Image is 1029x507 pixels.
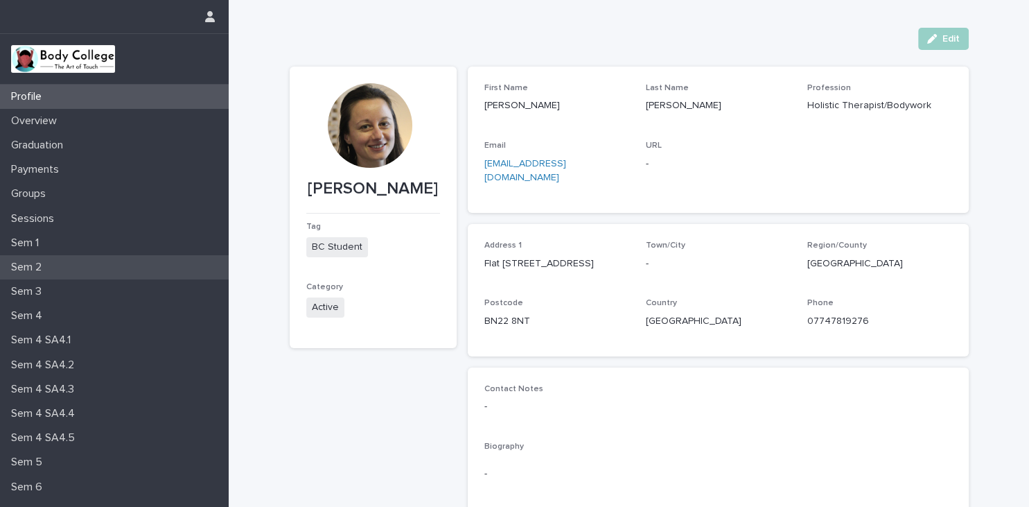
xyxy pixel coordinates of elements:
[484,98,629,113] p: [PERSON_NAME]
[6,383,85,396] p: Sem 4 SA4.3
[6,187,57,200] p: Groups
[306,223,321,231] span: Tag
[942,34,960,44] span: Edit
[918,28,969,50] button: Edit
[11,45,115,73] img: xvtzy2PTuGgGH0xbwGb2
[645,257,790,271] p: -
[6,114,68,128] p: Overview
[645,314,790,329] p: [GEOGRAPHIC_DATA]
[645,98,790,113] p: [PERSON_NAME]
[645,299,676,307] span: Country
[6,90,53,103] p: Profile
[484,442,524,451] span: Biography
[6,237,50,250] p: Sem 1
[306,179,440,199] p: [PERSON_NAME]
[807,316,868,326] a: 07747819276
[484,241,522,250] span: Address 1
[306,283,343,291] span: Category
[484,84,528,92] span: First Name
[807,299,833,307] span: Phone
[6,139,74,152] p: Graduation
[6,481,53,494] p: Sem 6
[484,159,566,183] a: [EMAIL_ADDRESS][DOMAIN_NAME]
[484,385,543,393] span: Contact Notes
[6,261,53,274] p: Sem 2
[306,298,344,318] span: Active
[807,98,951,113] p: Holistic Therapist/Bodywork
[6,359,85,372] p: Sem 4 SA4.2
[645,157,790,171] p: -
[6,431,86,445] p: Sem 4 SA4.5
[484,299,523,307] span: Postcode
[645,241,685,250] span: Town/City
[807,241,866,250] span: Region/County
[484,141,506,150] span: Email
[6,285,53,298] p: Sem 3
[6,163,70,176] p: Payments
[484,257,629,271] p: Flat [STREET_ADDRESS]
[484,399,952,414] p: -
[6,456,53,469] p: Sem 5
[807,257,951,271] p: [GEOGRAPHIC_DATA]
[645,84,688,92] span: Last Name
[807,84,850,92] span: Profession
[306,237,368,257] span: BC Student
[6,309,53,323] p: Sem 4
[484,314,629,329] p: BN22 8NT
[645,141,661,150] span: URL
[484,467,952,481] p: -
[6,212,65,225] p: Sessions
[6,407,86,420] p: Sem 4 SA4.4
[6,334,82,347] p: Sem 4 SA4.1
